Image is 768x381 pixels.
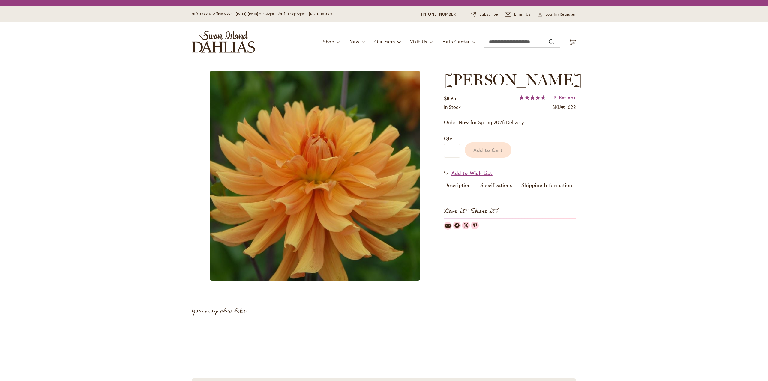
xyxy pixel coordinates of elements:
[442,38,470,45] span: Help Center
[568,104,576,111] div: 622
[471,222,479,229] a: Dahlias on Pinterest
[549,37,554,47] button: Search
[480,183,512,191] a: Specifications
[505,11,531,17] a: Email Us
[538,11,576,17] a: Log In/Register
[192,31,255,53] a: store logo
[559,94,576,100] span: Reviews
[444,183,576,191] div: Detailed Product Info
[444,183,471,191] a: Description
[192,12,280,16] span: Gift Shop & Office Open - [DATE]-[DATE] 9-4:30pm /
[421,11,457,17] a: [PHONE_NUMBER]
[444,170,493,177] a: Add to Wish List
[444,135,452,141] span: Qty
[410,38,427,45] span: Visit Us
[444,95,456,101] span: $8.95
[554,94,576,100] a: 9 Reviews
[444,104,461,110] span: In stock
[444,70,582,89] span: [PERSON_NAME]
[545,11,576,17] span: Log In/Register
[444,206,499,216] strong: Love it? Share it!
[479,11,498,17] span: Subscribe
[462,222,470,229] a: Dahlias on Twitter
[471,11,498,17] a: Subscribe
[521,183,572,191] a: Shipping Information
[444,119,576,126] p: Order Now for Spring 2026 Delivery
[323,38,334,45] span: Shop
[514,11,531,17] span: Email Us
[451,170,493,177] span: Add to Wish List
[453,222,461,229] a: Dahlias on Facebook
[374,38,395,45] span: Our Farm
[519,95,546,100] div: 96%
[552,104,565,110] strong: SKU
[554,94,556,100] span: 9
[280,12,332,16] span: Gift Shop Open - [DATE] 10-3pm
[210,71,420,281] img: main product photo
[349,38,359,45] span: New
[192,306,253,316] strong: You may also like...
[444,104,461,111] div: Availability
